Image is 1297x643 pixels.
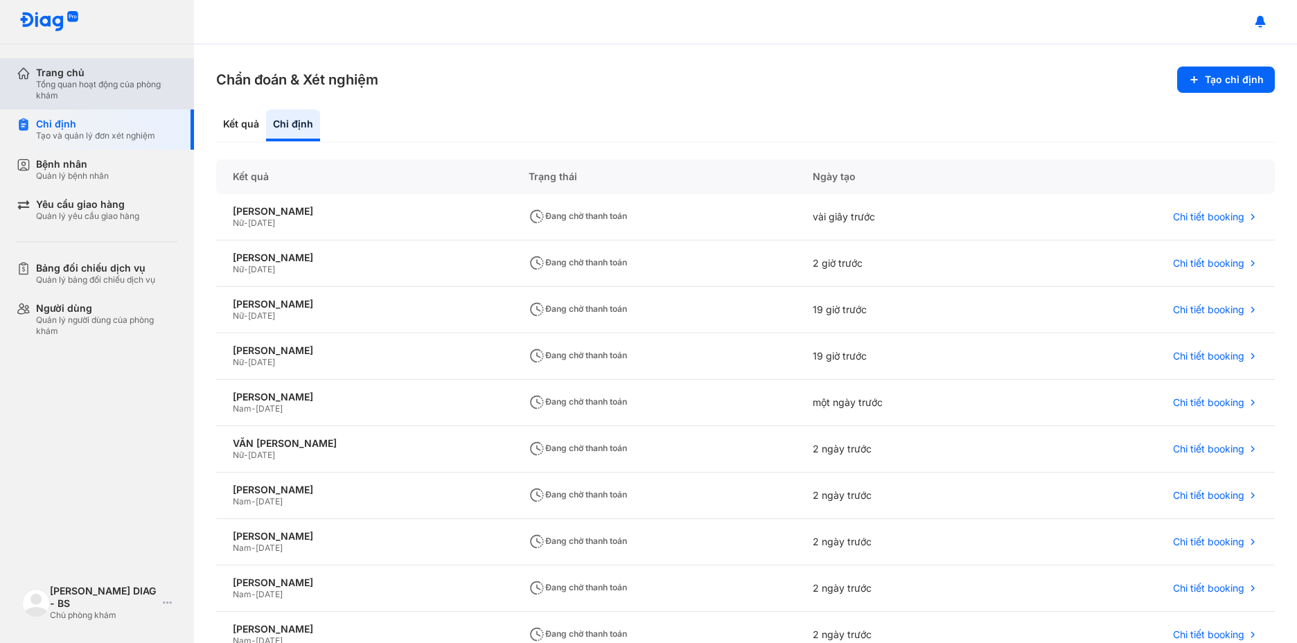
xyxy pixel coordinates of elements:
span: Đang chờ thanh toán [529,257,627,267]
span: Chi tiết booking [1173,350,1244,362]
div: 2 giờ trước [796,240,1019,287]
button: Tạo chỉ định [1177,67,1275,93]
span: Nữ [233,310,244,321]
div: [PERSON_NAME] [233,252,495,264]
div: Yêu cầu giao hàng [36,198,139,211]
span: [DATE] [248,357,275,367]
div: [PERSON_NAME] [233,344,495,357]
div: Chủ phòng khám [50,610,157,621]
img: logo [22,589,50,617]
span: Đang chờ thanh toán [529,582,627,592]
div: [PERSON_NAME] [233,576,495,589]
div: [PERSON_NAME] [233,623,495,635]
div: VĂN [PERSON_NAME] [233,437,495,450]
span: - [252,496,256,507]
span: Đang chờ thanh toán [529,628,627,639]
span: Chi tiết booking [1173,489,1244,502]
span: - [244,357,248,367]
div: 2 ngày trước [796,519,1019,565]
span: Đang chờ thanh toán [529,211,627,221]
div: Trạng thái [512,159,796,194]
span: Đang chờ thanh toán [529,489,627,500]
span: Nam [233,543,252,553]
span: Đang chờ thanh toán [529,396,627,407]
div: 2 ngày trước [796,473,1019,519]
span: - [244,218,248,228]
div: [PERSON_NAME] [233,298,495,310]
span: Chi tiết booking [1173,396,1244,409]
span: [DATE] [256,496,283,507]
div: 19 giờ trước [796,333,1019,380]
h3: Chẩn đoán & Xét nghiệm [216,70,378,89]
span: [DATE] [248,264,275,274]
div: Tổng quan hoạt động của phòng khám [36,79,177,101]
div: Trang chủ [36,67,177,79]
div: Quản lý bệnh nhân [36,170,109,182]
div: Quản lý bảng đối chiếu dịch vụ [36,274,155,285]
span: [DATE] [248,450,275,460]
span: Chi tiết booking [1173,628,1244,641]
span: - [252,589,256,599]
span: Đang chờ thanh toán [529,536,627,546]
span: [DATE] [256,543,283,553]
div: Tạo và quản lý đơn xét nghiệm [36,130,155,141]
div: 2 ngày trước [796,565,1019,612]
div: Quản lý người dùng của phòng khám [36,315,177,337]
span: - [252,543,256,553]
span: Chi tiết booking [1173,536,1244,548]
span: Chi tiết booking [1173,582,1244,594]
span: [DATE] [256,589,283,599]
div: Kết quả [216,159,512,194]
span: Chi tiết booking [1173,303,1244,316]
div: Kết quả [216,109,266,141]
div: Người dùng [36,302,177,315]
div: 2 ngày trước [796,426,1019,473]
div: một ngày trước [796,380,1019,426]
span: Nam [233,589,252,599]
span: Đang chờ thanh toán [529,303,627,314]
span: Đang chờ thanh toán [529,350,627,360]
span: - [244,310,248,321]
span: - [244,264,248,274]
div: Chỉ định [266,109,320,141]
div: [PERSON_NAME] [233,530,495,543]
div: Bảng đối chiếu dịch vụ [36,262,155,274]
span: Nữ [233,264,244,274]
div: Ngày tạo [796,159,1019,194]
div: vài giây trước [796,194,1019,240]
span: - [244,450,248,460]
div: Bệnh nhân [36,158,109,170]
div: [PERSON_NAME] [233,484,495,496]
span: Chi tiết booking [1173,257,1244,270]
div: Chỉ định [36,118,155,130]
span: [DATE] [248,310,275,321]
span: Nữ [233,218,244,228]
div: Quản lý yêu cầu giao hàng [36,211,139,222]
span: - [252,403,256,414]
span: [DATE] [256,403,283,414]
span: Đang chờ thanh toán [529,443,627,453]
span: [DATE] [248,218,275,228]
div: [PERSON_NAME] DIAG - BS [50,585,157,610]
img: logo [19,11,79,33]
span: Nữ [233,450,244,460]
span: Chi tiết booking [1173,443,1244,455]
span: Chi tiết booking [1173,211,1244,223]
div: 19 giờ trước [796,287,1019,333]
div: [PERSON_NAME] [233,391,495,403]
div: [PERSON_NAME] [233,205,495,218]
span: Nam [233,403,252,414]
span: Nữ [233,357,244,367]
span: Nam [233,496,252,507]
